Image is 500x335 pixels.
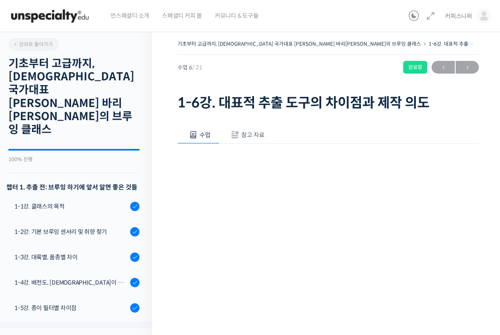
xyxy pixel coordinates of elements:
div: 완료함 [403,61,427,74]
span: 커피스니퍼 [445,12,472,20]
h3: 챕터 1. 추출 전: 브루잉 하기에 앞서 알면 좋은 것들 [6,181,139,193]
span: 수업 [199,131,210,139]
div: 1-1강. 클래스의 목적 [14,202,128,211]
h1: 1-6강. 대표적 추출 도구의 차이점과 제작 의도 [178,95,479,111]
div: 1-5강. 종이 필터별 차이점 [14,303,128,313]
span: / 21 [192,64,202,71]
a: 기초부터 고급까지, [DEMOGRAPHIC_DATA] 국가대표 [PERSON_NAME] 바리[PERSON_NAME]의 브루잉 클래스 [178,41,421,47]
span: 강의로 돌아가기 [13,41,53,47]
span: 참고 자료 [241,131,265,139]
div: 1-3강. 대륙별, 품종별 차이 [14,253,128,262]
span: → [456,62,479,73]
span: 수업 6 [178,65,202,70]
a: 강의로 돌아가기 [8,38,59,51]
div: 1-2강. 기본 브루잉 센서리 및 취향 찾기 [14,227,128,236]
a: 다음→ [456,61,479,74]
div: 1-4강. 배전도, [DEMOGRAPHIC_DATA]이 미치는 영향 [14,278,128,287]
h2: 기초부터 고급까지, [DEMOGRAPHIC_DATA] 국가대표 [PERSON_NAME] 바리[PERSON_NAME]의 브루잉 클래스 [8,57,139,136]
div: 100% 진행 [8,157,139,162]
a: ←이전 [432,61,455,74]
span: ← [432,62,455,73]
